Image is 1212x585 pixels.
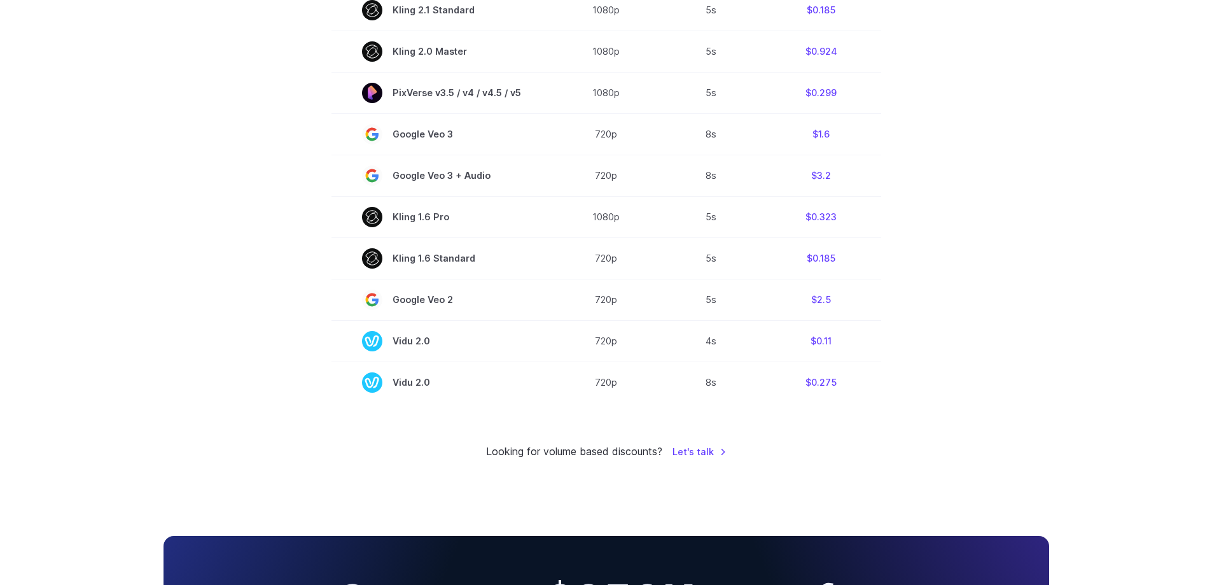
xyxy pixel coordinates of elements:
[362,207,521,227] span: Kling 1.6 Pro
[362,83,521,103] span: PixVerse v3.5 / v4 / v4.5 / v5
[762,155,881,196] td: $3.2
[362,166,521,186] span: Google Veo 3 + Audio
[661,113,762,155] td: 8s
[762,196,881,237] td: $0.323
[661,362,762,403] td: 8s
[661,155,762,196] td: 8s
[661,72,762,113] td: 5s
[552,237,661,279] td: 720p
[552,196,661,237] td: 1080p
[661,237,762,279] td: 5s
[552,72,661,113] td: 1080p
[552,362,661,403] td: 720p
[552,113,661,155] td: 720p
[661,31,762,72] td: 5s
[762,72,881,113] td: $0.299
[762,31,881,72] td: $0.924
[661,279,762,320] td: 5s
[762,113,881,155] td: $1.6
[661,196,762,237] td: 5s
[362,41,521,62] span: Kling 2.0 Master
[762,237,881,279] td: $0.185
[552,279,661,320] td: 720p
[661,320,762,362] td: 4s
[552,320,661,362] td: 720p
[762,362,881,403] td: $0.275
[762,279,881,320] td: $2.5
[762,320,881,362] td: $0.11
[552,155,661,196] td: 720p
[362,290,521,310] span: Google Veo 2
[552,31,661,72] td: 1080p
[362,372,521,393] span: Vidu 2.0
[486,444,662,460] small: Looking for volume based discounts?
[362,124,521,144] span: Google Veo 3
[672,444,727,459] a: Let's talk
[362,331,521,351] span: Vidu 2.0
[362,248,521,269] span: Kling 1.6 Standard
